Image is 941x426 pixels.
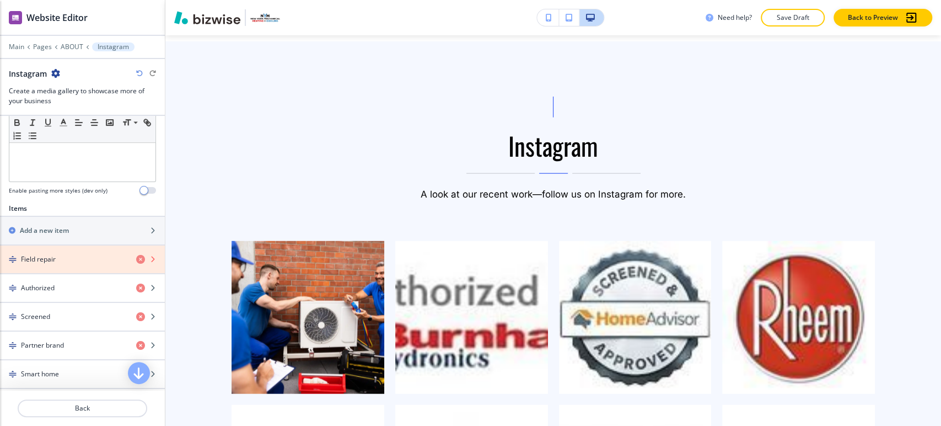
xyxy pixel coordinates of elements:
h4: Enable pasting more styles (dev only) [9,187,107,195]
img: Drag [9,313,17,321]
img: Bizwise Logo [174,11,240,24]
button: ABOUT [61,43,83,51]
h4: Smart home [21,369,59,379]
img: Drag [9,255,17,263]
button: Save Draft [761,9,825,26]
img: Your Logo [250,13,280,23]
img: Drag [9,284,17,292]
p: Back to Preview [848,13,898,23]
h2: Add a new item [20,226,69,236]
button: Pages [33,43,52,51]
h3: Instagram [421,131,686,160]
h3: Need help? [718,13,752,23]
button: Instagram [92,42,135,51]
img: Drag [9,342,17,349]
h3: Create a media gallery to showcase more of your business [9,86,156,106]
h4: Authorized [21,283,55,293]
button: Main [9,43,24,51]
img: editor icon [9,11,22,24]
p: Instagram [98,43,129,51]
h4: Partner brand [21,340,64,350]
h4: Screened [21,312,50,322]
h2: Instagram [9,68,47,79]
h2: Website Editor [26,11,88,24]
img: Drag [9,370,17,378]
h4: Field repair [21,254,56,264]
p: Save Draft [775,13,810,23]
p: Back [19,403,146,413]
h6: A look at our recent work—follow us on Instagram for more. [421,187,686,201]
h2: Items [9,204,27,214]
button: Back [18,400,147,417]
button: Back to Preview [834,9,932,26]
